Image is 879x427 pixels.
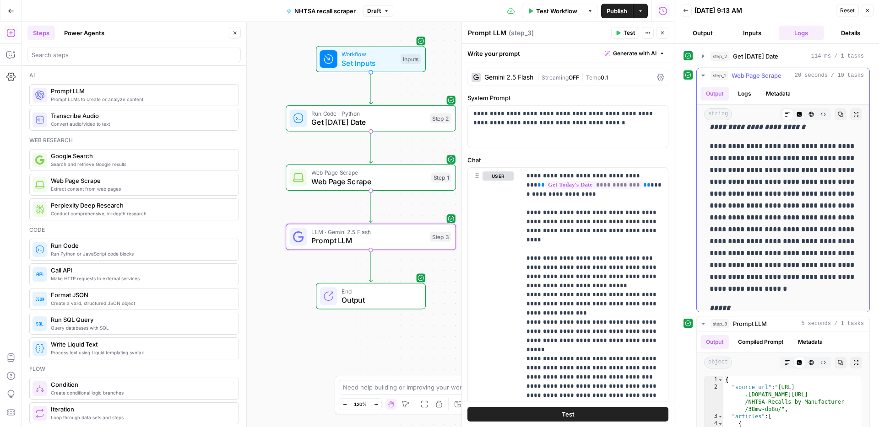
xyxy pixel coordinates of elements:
[733,319,767,328] span: Prompt LLM
[51,210,231,217] span: Conduct comprehensive, in-depth research
[342,50,396,59] span: Workflow
[542,74,569,81] span: Streaming
[369,132,372,164] g: Edge from step_2 to step_1
[51,86,231,96] span: Prompt LLM
[536,6,577,16] span: Test Workflow
[430,113,451,123] div: Step 2
[467,93,668,102] label: System Prompt
[286,165,456,191] div: Web Page ScrapeWeb Page ScrapeStep 1
[51,176,231,185] span: Web Page Scrape
[562,410,575,419] span: Test
[51,414,231,421] span: Loop through data sets and steps
[711,319,729,328] span: step_3
[680,26,726,40] button: Output
[367,7,381,15] span: Draft
[294,6,356,16] span: NHTSA recall scraper
[401,54,421,64] div: Inputs
[51,160,231,168] span: Search and retrieve Google results
[607,6,627,16] span: Publish
[51,241,231,250] span: Run Code
[29,136,239,144] div: Web research
[760,87,796,101] button: Metadata
[705,376,723,384] div: 1
[704,357,732,368] span: object
[430,232,451,242] div: Step 3
[509,28,534,37] span: ( step_3 )
[51,340,231,349] span: Write Liquid Text
[51,349,231,356] span: Process text using Liquid templating syntax
[286,46,456,72] div: WorkflowSet InputsInputs
[537,72,542,81] span: |
[733,52,778,61] span: Get [DATE] Date
[51,299,231,307] span: Create a valid, structured JSON object
[342,294,416,305] span: Output
[840,6,855,15] span: Reset
[51,201,231,210] span: Perplexity Deep Research
[51,389,231,396] span: Create conditional logic branches
[311,168,427,177] span: Web Page Scrape
[522,4,583,18] button: Test Workflow
[51,290,231,299] span: Format JSON
[732,87,757,101] button: Logs
[483,171,514,181] button: user
[601,4,633,18] button: Publish
[311,176,427,187] span: Web Page Scrape
[484,74,533,80] div: Gemini 2.5 Flash
[431,173,451,183] div: Step 1
[281,4,361,18] button: NHTSA recall scraper
[811,52,864,60] span: 114 ms / 1 tasks
[700,87,729,101] button: Output
[51,185,231,192] span: Extract content from web pages
[711,52,729,61] span: step_2
[29,71,239,80] div: Ai
[705,384,723,413] div: 2
[601,74,608,81] span: 0.1
[51,380,231,389] span: Condition
[462,44,674,63] div: Write your prompt
[729,26,775,40] button: Inputs
[27,26,55,40] button: Steps
[779,26,825,40] button: Logs
[51,266,231,275] span: Call API
[569,74,579,81] span: OFF
[311,117,426,128] span: Get [DATE] Date
[51,151,231,160] span: Google Search
[579,72,586,81] span: |
[369,250,372,282] g: Edge from step_3 to end
[286,283,456,310] div: EndOutput
[51,250,231,257] span: Run Python or JavaScript code blocks
[467,155,668,165] label: Chat
[705,413,723,420] div: 3
[286,105,456,132] div: Run Code · PythonGet [DATE] DateStep 2
[363,5,393,17] button: Draft
[613,49,657,58] span: Generate with AI
[601,48,668,59] button: Generate with AI
[342,287,416,295] span: End
[51,275,231,282] span: Make HTTP requests to external services
[697,316,869,331] button: 5 seconds / 1 tasks
[311,235,426,246] span: Prompt LLM
[311,109,426,117] span: Run Code · Python
[586,74,601,81] span: Temp
[51,96,231,103] span: Prompt LLMs to create or analyze content
[697,49,869,64] button: 114 ms / 1 tasks
[311,228,426,236] span: LLM · Gemini 2.5 Flash
[732,71,781,80] span: Web Page Scrape
[286,224,456,250] div: LLM · Gemini 2.5 FlashPrompt LLMStep 3
[836,5,859,16] button: Reset
[711,71,728,80] span: step_1
[732,335,789,349] button: Compiled Prompt
[32,50,237,59] input: Search steps
[369,191,372,223] g: Edge from step_1 to step_3
[51,120,231,128] span: Convert audio/video to text
[697,83,869,312] div: 20 seconds / 10 tasks
[467,407,668,422] button: Test
[369,72,372,104] g: Edge from start to step_2
[718,376,723,384] span: Toggle code folding, rows 1 through 9
[51,405,231,414] span: Iteration
[700,335,729,349] button: Output
[795,71,864,80] span: 20 seconds / 10 tasks
[468,28,506,37] textarea: Prompt LLM
[611,27,639,39] button: Test
[29,226,239,234] div: Code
